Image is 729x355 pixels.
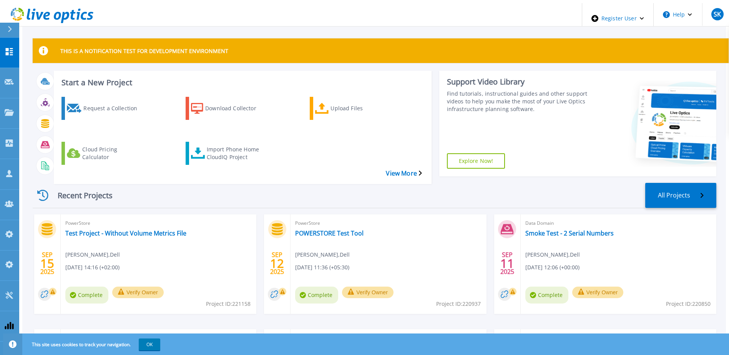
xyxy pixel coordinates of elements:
[295,287,338,304] span: Complete
[645,183,716,208] a: All Projects
[525,219,712,227] span: Data Domain
[447,77,588,87] div: Support Video Library
[525,250,580,259] span: [PERSON_NAME] , Dell
[270,260,284,267] span: 12
[654,3,702,26] button: Help
[207,144,268,163] div: Import Phone Home CloudIQ Project
[40,249,55,277] div: SEP 2025
[310,97,403,120] a: Upload Files
[582,3,653,34] div: Register User
[500,260,514,267] span: 11
[500,249,515,277] div: SEP 2025
[572,287,624,298] button: Verify Owner
[65,219,252,227] span: PowerStore
[330,99,392,118] div: Upload Files
[295,263,349,272] span: [DATE] 11:36 (+05:30)
[525,263,580,272] span: [DATE] 12:06 (+00:00)
[139,338,160,350] button: OK
[295,229,364,237] a: POWERSTORE Test Tool
[61,142,154,165] a: Cloud Pricing Calculator
[112,287,164,298] button: Verify Owner
[447,90,588,113] div: Find tutorials, instructional guides and other support videos to help you make the most of your L...
[666,300,711,308] span: Project ID: 220850
[83,99,145,118] div: Request a Collection
[61,97,154,120] a: Request a Collection
[82,144,144,163] div: Cloud Pricing Calculator
[65,263,120,272] span: [DATE] 14:16 (+02:00)
[24,338,160,350] span: This site uses cookies to track your navigation.
[61,78,422,87] h3: Start a New Project
[436,300,481,308] span: Project ID: 220937
[65,250,120,259] span: [PERSON_NAME] , Dell
[205,99,267,118] div: Download Collector
[295,219,482,227] span: PowerStore
[447,153,505,169] a: Explore Now!
[65,287,108,304] span: Complete
[60,47,228,55] p: THIS IS A NOTIFICATION TEST FOR DEVELOPMENT ENVIRONMENT
[525,229,614,237] a: Smoke Test - 2 Serial Numbers
[342,287,394,298] button: Verify Owner
[295,250,350,259] span: [PERSON_NAME] , Dell
[40,260,54,267] span: 15
[186,97,279,120] a: Download Collector
[386,170,422,177] a: View More
[714,11,721,17] span: SK
[525,287,568,304] span: Complete
[65,229,186,237] a: Test Project - Without Volume Metrics File
[270,249,284,277] div: SEP 2025
[33,186,125,205] div: Recent Projects
[206,300,251,308] span: Project ID: 221158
